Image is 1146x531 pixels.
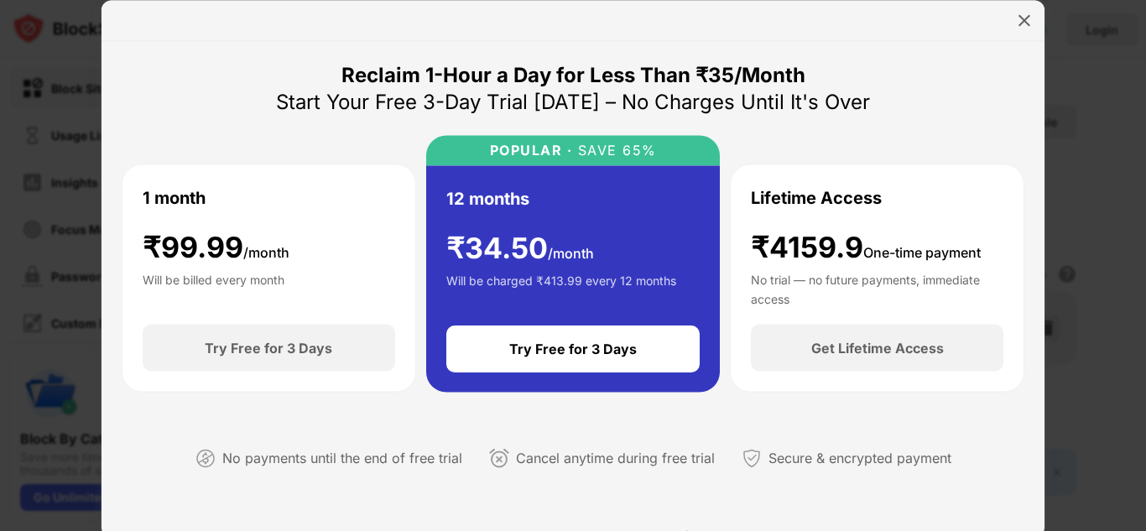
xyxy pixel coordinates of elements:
div: Secure & encrypted payment [768,446,951,471]
img: cancel-anytime [489,448,509,468]
div: Lifetime Access [751,185,882,210]
span: One-time payment [863,243,981,260]
span: /month [548,244,594,261]
div: ₹ 34.50 [446,231,594,265]
div: SAVE 65% [572,142,657,158]
div: ₹ 99.99 [143,230,289,264]
div: No payments until the end of free trial [222,446,462,471]
span: /month [243,243,289,260]
div: Start Your Free 3-Day Trial [DATE] – No Charges Until It's Over [276,88,870,115]
div: No trial — no future payments, immediate access [751,271,1003,305]
img: secured-payment [742,448,762,468]
div: Try Free for 3 Days [205,340,332,357]
div: Will be charged ₹413.99 every 12 months [446,272,676,305]
div: 1 month [143,185,206,210]
img: not-paying [195,448,216,468]
div: ₹4159.9 [751,230,981,264]
div: POPULAR · [490,142,573,158]
div: Get Lifetime Access [811,340,944,357]
div: Try Free for 3 Days [509,341,637,357]
div: 12 months [446,185,529,211]
div: Will be billed every month [143,271,284,305]
div: Cancel anytime during free trial [516,446,715,471]
div: Reclaim 1-Hour a Day for Less Than ₹35/Month [341,61,805,88]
